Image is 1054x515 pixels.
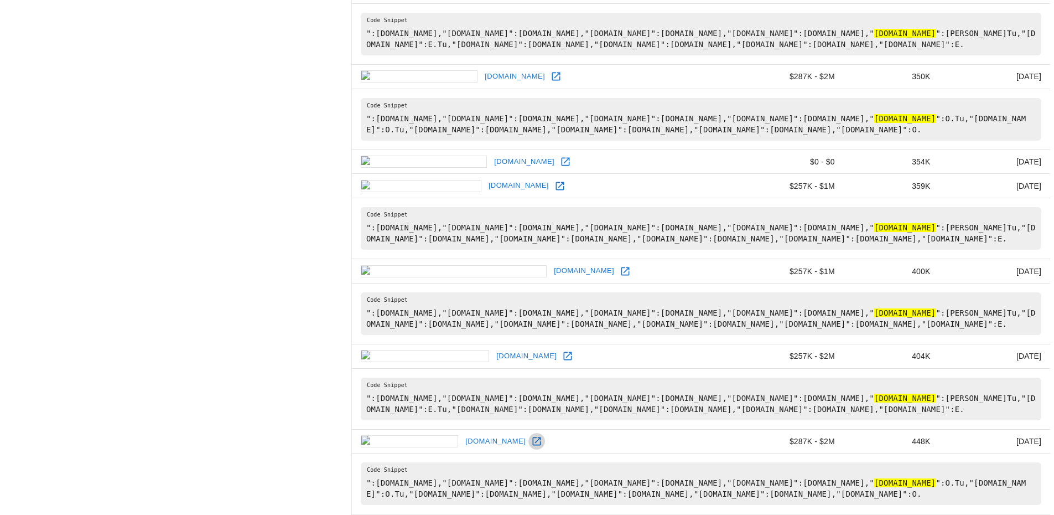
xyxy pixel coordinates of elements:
td: $0 - $0 [741,150,844,174]
td: [DATE] [939,174,1050,198]
td: 448K [844,429,939,454]
a: Open winchester.ac.uk in new window [548,68,564,85]
a: [DOMAIN_NAME] [551,262,617,280]
img: funkyhampers.com icon [361,350,489,362]
hl: [DOMAIN_NAME] [874,394,936,403]
a: [DOMAIN_NAME] [486,177,552,194]
td: [DATE] [939,259,1050,284]
a: Open funkyhampers.com in new window [559,348,576,364]
td: $287K - $2M [741,429,844,454]
hl: [DOMAIN_NAME] [874,478,936,487]
pre: ":[DOMAIN_NAME],"[DOMAIN_NAME]":[DOMAIN_NAME],"[DOMAIN_NAME]":[DOMAIN_NAME],"[DOMAIN_NAME]":[DOMA... [361,462,1041,505]
a: [DOMAIN_NAME] [463,433,528,450]
a: Open germany-visa.org in new window [552,178,568,194]
iframe: Drift Widget Chat Controller [999,436,1041,478]
pre: ":[DOMAIN_NAME],"[DOMAIN_NAME]":[DOMAIN_NAME],"[DOMAIN_NAME]":[DOMAIN_NAME],"[DOMAIN_NAME]":[DOMA... [361,207,1041,250]
pre: ":[DOMAIN_NAME],"[DOMAIN_NAME]":[DOMAIN_NAME],"[DOMAIN_NAME]":[DOMAIN_NAME],"[DOMAIN_NAME]":[DOMA... [361,292,1041,335]
a: [DOMAIN_NAME] [482,68,548,85]
a: Open eventcube.io in new window [528,433,545,450]
img: paymentscardsandmobile.com icon [361,265,547,277]
td: [DATE] [939,150,1050,174]
td: $257K - $1M [741,174,844,198]
a: Open paymentscardsandmobile.com in new window [617,263,634,280]
td: 359K [844,174,939,198]
img: winchester.ac.uk icon [361,70,477,83]
td: $287K - $2M [741,64,844,89]
td: [DATE] [939,64,1050,89]
img: germany-visa.org icon [361,180,481,192]
img: stovesonline.co.uk icon [361,156,487,168]
hl: [DOMAIN_NAME] [874,223,936,232]
td: $257K - $2M [741,344,844,368]
td: $257K - $1M [741,259,844,284]
td: [DATE] [939,344,1050,368]
a: [DOMAIN_NAME] [491,153,557,171]
td: 404K [844,344,939,368]
td: 350K [844,64,939,89]
td: [DATE] [939,429,1050,454]
pre: ":[DOMAIN_NAME],"[DOMAIN_NAME]":[DOMAIN_NAME],"[DOMAIN_NAME]":[DOMAIN_NAME],"[DOMAIN_NAME]":[DOMA... [361,98,1041,141]
hl: [DOMAIN_NAME] [874,114,936,123]
a: [DOMAIN_NAME] [494,348,559,365]
hl: [DOMAIN_NAME] [874,308,936,317]
td: 400K [844,259,939,284]
pre: ":[DOMAIN_NAME],"[DOMAIN_NAME]":[DOMAIN_NAME],"[DOMAIN_NAME]":[DOMAIN_NAME],"[DOMAIN_NAME]":[DOMA... [361,378,1041,420]
img: eventcube.io icon [361,435,458,447]
pre: ":[DOMAIN_NAME],"[DOMAIN_NAME]":[DOMAIN_NAME],"[DOMAIN_NAME]":[DOMAIN_NAME],"[DOMAIN_NAME]":[DOMA... [361,13,1041,55]
a: Open stovesonline.co.uk in new window [557,153,574,170]
hl: [DOMAIN_NAME] [874,29,936,38]
td: 354K [844,150,939,174]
